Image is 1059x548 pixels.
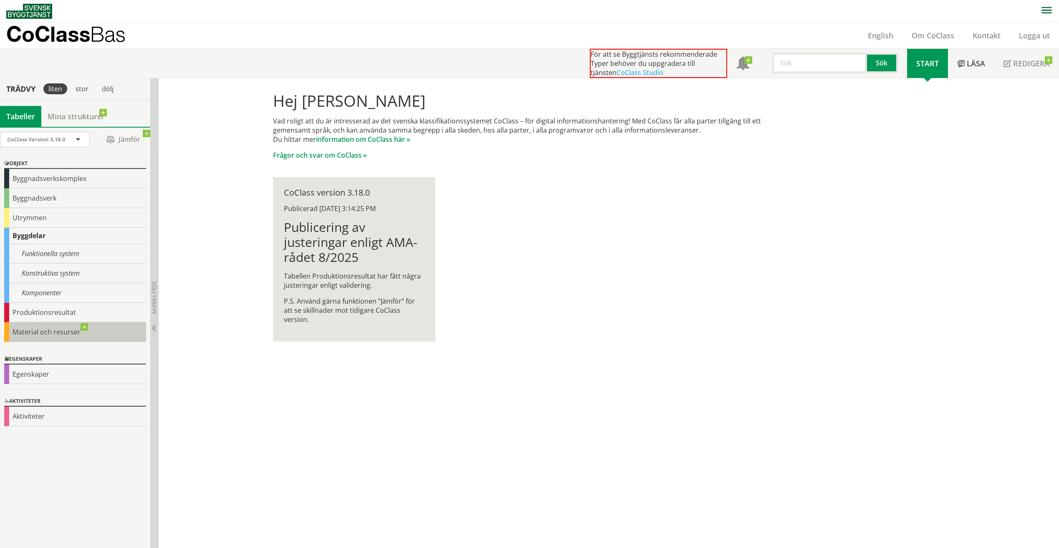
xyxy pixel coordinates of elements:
p: CoClass [6,29,126,39]
span: Notifikationer [736,58,750,71]
input: Sök [772,53,867,73]
a: Redigera [994,49,1059,78]
a: CoClass Studio [617,68,663,77]
div: Publicerad [DATE] 3:14:25 PM [284,204,425,213]
div: stor [71,83,94,94]
div: Funktionella system [4,244,146,264]
span: Läsa [967,58,985,68]
p: Tabellen Produktionsresultat har fått några justeringar enligt validering. [284,271,425,290]
a: Logga ut [1010,30,1059,40]
div: Material och resurser [4,322,146,342]
div: CoClass version 3.18.0 [284,188,425,197]
div: Utrymmen [4,208,146,228]
img: Svensk Byggtjänst [6,4,52,19]
span: Start [916,58,939,68]
div: Byggnadsverkskomplex [4,169,146,189]
div: Produktionsresultat [4,303,146,322]
div: Egenskaper [4,364,146,384]
div: Byggnadsverk [4,189,146,208]
div: Objekt [4,159,146,169]
span: Bas [90,22,126,46]
a: information om CoClass här » [316,135,410,144]
a: Kontakt [963,30,1010,40]
a: CoClassBas [6,23,144,48]
span: Redigera [1013,58,1050,68]
div: Konstruktiva system [4,264,146,283]
a: Läsa [948,49,994,78]
span: CoClass Version 3.18.0 [7,136,65,143]
span: Dölj trädvy [151,282,158,314]
div: Aktiviteter [4,397,146,407]
div: Byggdelar [4,228,146,244]
div: Egenskaper [4,354,146,364]
p: P.S. Använd gärna funktionen ”Jämför” för att se skillnader mot tidigare CoClass version. [284,297,425,324]
a: Frågor och svar om CoClass » [273,151,367,160]
div: Trädvy [2,84,40,93]
a: Start [907,49,948,78]
a: Mina strukturer [41,106,111,127]
div: Aktiviteter [4,407,146,426]
div: dölj [97,83,119,94]
a: Om CoClass [902,30,963,40]
h1: Publicering av justeringar enligt AMA-rådet 8/2025 [284,220,425,265]
div: Komponenter [4,283,146,303]
h1: Hej [PERSON_NAME] [273,91,786,110]
a: English [859,30,902,40]
span: Jämför [98,132,148,147]
div: liten [43,83,67,94]
div: För att se Byggtjänsts rekommenderade Typer behöver du uppgradera till tjänsten [590,49,727,78]
button: Sök [867,53,898,73]
p: Vad roligt att du är intresserad av det svenska klassifikationssystemet CoClass – för digital inf... [273,116,786,144]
